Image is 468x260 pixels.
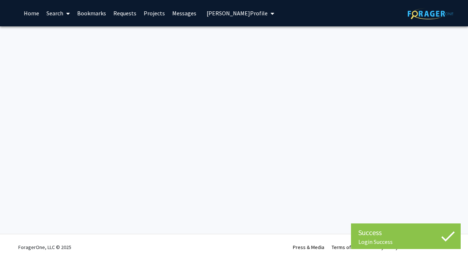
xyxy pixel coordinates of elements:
[207,10,268,17] span: [PERSON_NAME] Profile
[140,0,169,26] a: Projects
[293,244,324,250] a: Press & Media
[332,244,361,250] a: Terms of Use
[110,0,140,26] a: Requests
[169,0,200,26] a: Messages
[18,234,71,260] div: ForagerOne, LLC © 2025
[408,8,453,19] img: ForagerOne Logo
[20,0,43,26] a: Home
[43,0,73,26] a: Search
[358,227,453,238] div: Success
[73,0,110,26] a: Bookmarks
[358,238,453,245] div: Login Success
